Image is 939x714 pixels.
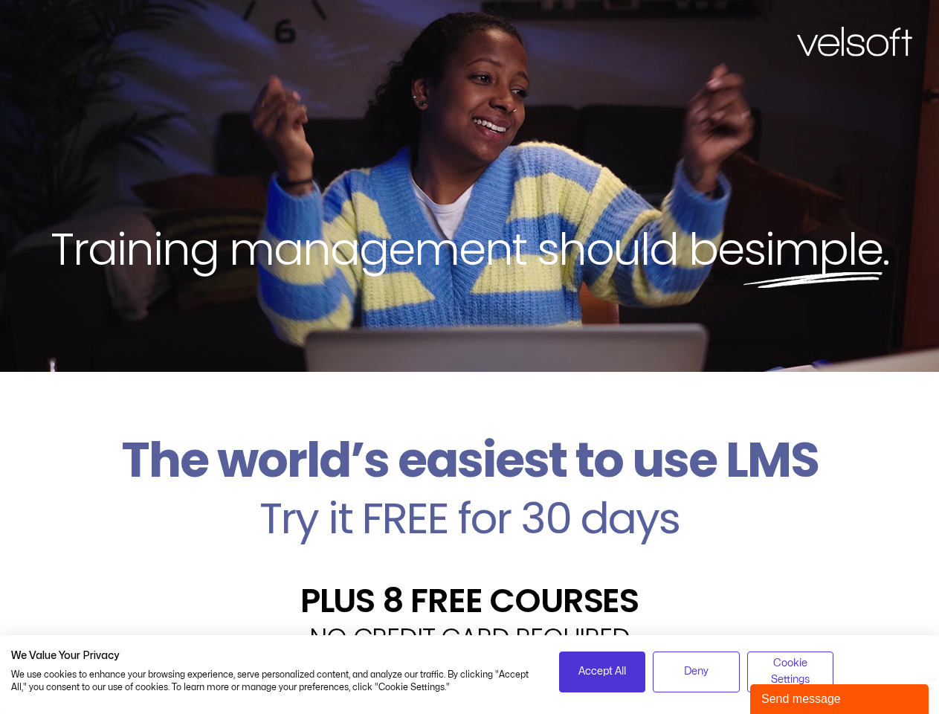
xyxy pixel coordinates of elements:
span: Accept All [578,663,626,680]
button: Accept all cookies [559,652,646,692]
h2: Try it FREE for 30 days [11,497,928,540]
h2: PLUS 8 FREE COURSES [11,584,928,617]
p: We use cookies to enhance your browsing experience, serve personalized content, and analyze our t... [11,669,537,694]
button: Deny all cookies [653,652,740,692]
span: Deny [684,663,709,680]
button: Adjust cookie preferences [747,652,834,692]
span: Cookie Settings [757,655,825,689]
h2: Training management should be . [27,220,912,278]
h2: The world’s easiest to use LMS [11,431,928,489]
iframe: chat widget [750,681,932,714]
span: simple [743,218,882,280]
h2: We Value Your Privacy [11,649,537,663]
